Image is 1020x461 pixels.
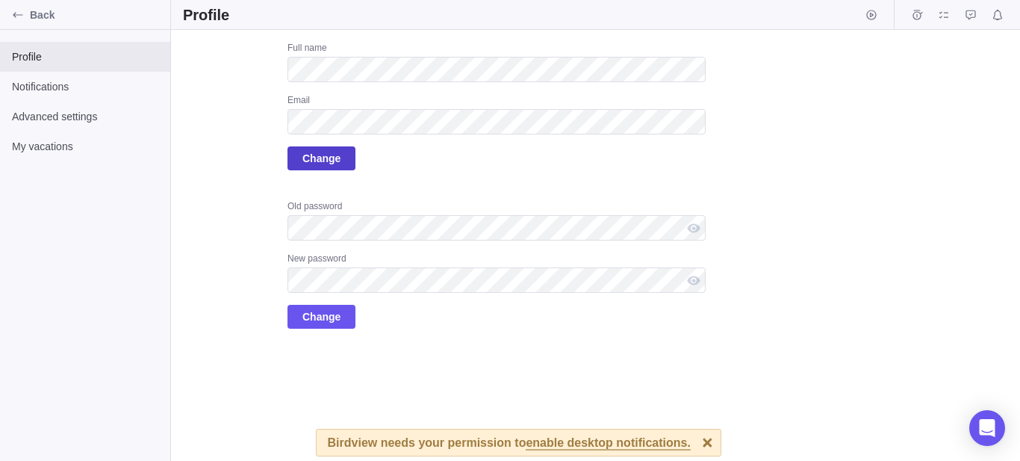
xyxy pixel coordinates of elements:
div: New password [287,253,706,267]
input: Full name [287,57,706,82]
div: Full name [287,42,706,57]
a: Approval requests [960,11,981,23]
input: Old password [287,215,706,241]
span: Change [287,146,355,170]
span: enable desktop notifications. [526,437,690,451]
span: Approval requests [960,4,981,25]
span: Change [287,305,355,329]
a: Notifications [987,11,1008,23]
span: Change [302,149,340,167]
span: My vacations [12,139,158,154]
a: My assignments [933,11,954,23]
span: Back [30,7,164,22]
h2: Profile [183,4,229,25]
span: Advanced settings [12,109,158,124]
span: Time logs [907,4,927,25]
div: Email [287,94,706,109]
input: Email [287,109,706,134]
div: Old password [287,200,706,215]
span: Change [302,308,340,326]
div: Open Intercom Messenger [969,410,1005,446]
input: New password [287,267,706,293]
a: Time logs [907,11,927,23]
span: Notifications [987,4,1008,25]
span: Start timer [861,4,882,25]
span: Profile [12,49,158,64]
div: Birdview needs your permission to [328,430,691,456]
span: Notifications [12,79,158,94]
span: My assignments [933,4,954,25]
